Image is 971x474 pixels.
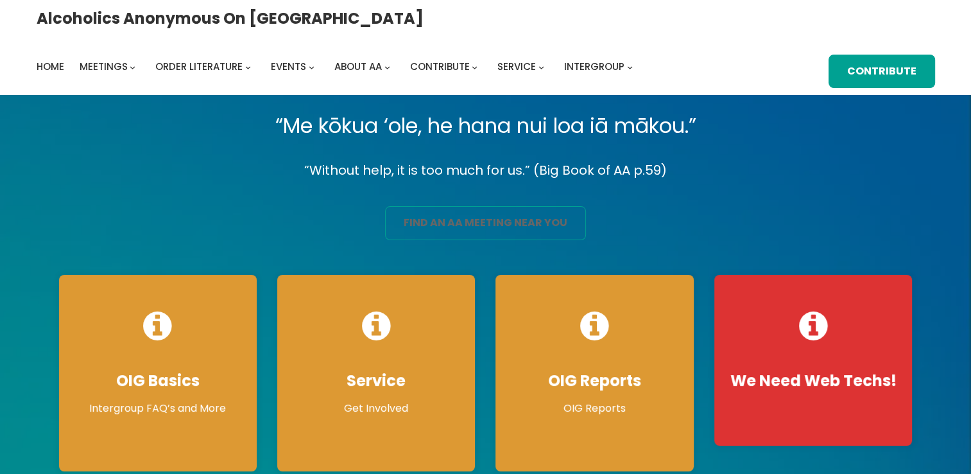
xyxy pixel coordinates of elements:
button: Order Literature submenu [245,64,251,70]
h4: OIG Basics [72,371,244,391]
button: Events submenu [309,64,314,70]
nav: Intergroup [37,58,637,76]
a: Contribute [410,58,470,76]
a: Meetings [80,58,128,76]
span: Events [271,60,306,73]
a: Service [497,58,536,76]
a: Home [37,58,64,76]
a: Intergroup [564,58,624,76]
span: Order Literature [155,60,243,73]
button: About AA submenu [384,64,390,70]
a: About AA [334,58,382,76]
span: Meetings [80,60,128,73]
p: Intergroup FAQ’s and More [72,401,244,416]
h4: We Need Web Techs! [727,371,899,391]
a: Alcoholics Anonymous on [GEOGRAPHIC_DATA] [37,4,424,32]
h4: OIG Reports [508,371,680,391]
button: Meetings submenu [130,64,135,70]
a: find an aa meeting near you [385,206,586,240]
p: “Me kōkua ‘ole, he hana nui loa iā mākou.” [49,108,923,144]
p: “Without help, it is too much for us.” (Big Book of AA p.59) [49,159,923,182]
span: Home [37,60,64,73]
button: Contribute submenu [472,64,477,70]
span: Intergroup [564,60,624,73]
p: OIG Reports [508,401,680,416]
a: Events [271,58,306,76]
span: About AA [334,60,382,73]
button: Service submenu [538,64,544,70]
p: Get Involved [290,401,462,416]
span: Service [497,60,536,73]
h4: Service [290,371,462,391]
span: Contribute [410,60,470,73]
button: Intergroup submenu [627,64,633,70]
a: Contribute [829,55,935,89]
